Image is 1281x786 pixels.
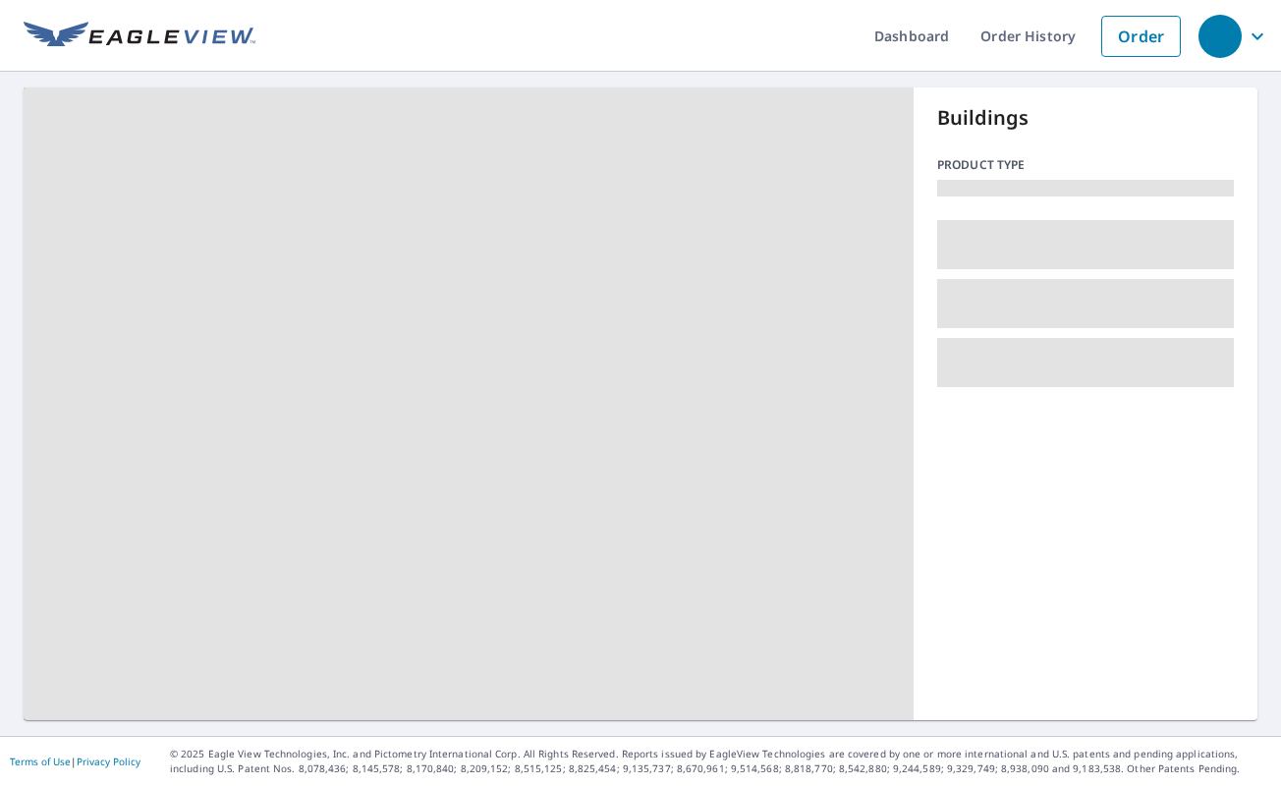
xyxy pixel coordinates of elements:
[24,22,255,51] img: EV Logo
[937,156,1234,174] p: Product type
[77,755,140,768] a: Privacy Policy
[170,747,1271,776] p: © 2025 Eagle View Technologies, Inc. and Pictometry International Corp. All Rights Reserved. Repo...
[1101,16,1181,57] a: Order
[10,756,140,767] p: |
[937,103,1234,133] p: Buildings
[10,755,71,768] a: Terms of Use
